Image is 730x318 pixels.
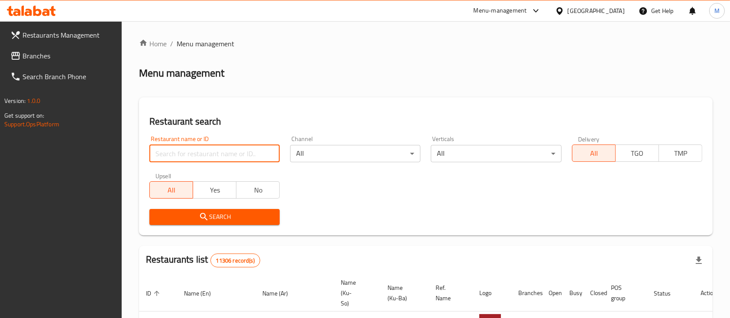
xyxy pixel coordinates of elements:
[341,277,370,308] span: Name (Ku-So)
[155,173,171,179] label: Upsell
[619,147,656,160] span: TGO
[193,181,236,199] button: Yes
[27,95,40,106] span: 1.0.0
[156,212,273,222] span: Search
[576,147,612,160] span: All
[431,145,561,162] div: All
[4,119,59,130] a: Support.OpsPlatform
[139,66,224,80] h2: Menu management
[184,288,222,299] span: Name (En)
[153,184,190,196] span: All
[568,6,625,16] div: [GEOGRAPHIC_DATA]
[662,147,699,160] span: TMP
[149,181,193,199] button: All
[23,71,115,82] span: Search Branch Phone
[3,45,122,66] a: Branches
[149,115,702,128] h2: Restaurant search
[583,275,604,312] th: Closed
[714,6,720,16] span: M
[139,39,167,49] a: Home
[139,39,713,49] nav: breadcrumb
[4,110,44,121] span: Get support on:
[211,257,260,265] span: 11306 record(s)
[240,184,276,196] span: No
[23,51,115,61] span: Branches
[388,283,418,303] span: Name (Ku-Ba)
[170,39,173,49] li: /
[436,283,462,303] span: Ref. Name
[578,136,600,142] label: Delivery
[262,288,299,299] span: Name (Ar)
[562,275,583,312] th: Busy
[688,250,709,271] div: Export file
[542,275,562,312] th: Open
[146,288,162,299] span: ID
[511,275,542,312] th: Branches
[572,145,616,162] button: All
[474,6,527,16] div: Menu-management
[149,209,280,225] button: Search
[659,145,702,162] button: TMP
[472,275,511,312] th: Logo
[290,145,420,162] div: All
[3,25,122,45] a: Restaurants Management
[236,181,280,199] button: No
[149,145,280,162] input: Search for restaurant name or ID..
[197,184,233,196] span: Yes
[654,288,682,299] span: Status
[694,275,724,312] th: Action
[23,30,115,40] span: Restaurants Management
[210,254,260,267] div: Total records count
[177,39,234,49] span: Menu management
[611,283,636,303] span: POS group
[615,145,659,162] button: TGO
[4,95,26,106] span: Version:
[3,66,122,87] a: Search Branch Phone
[146,253,260,267] h2: Restaurants list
